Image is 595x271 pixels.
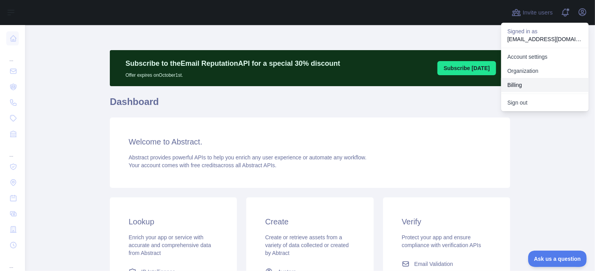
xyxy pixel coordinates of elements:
div: ... [6,254,19,269]
span: Protect your app and ensure compliance with verification APIs [402,234,481,248]
span: free credits [191,162,218,168]
p: Signed in as [507,27,582,35]
h3: Create [265,216,355,227]
a: Account settings [501,50,589,64]
div: ... [6,143,19,158]
a: Organization [501,64,589,78]
span: Abstract provides powerful APIs to help you enrich any user experience or automate any workflow. [129,154,367,161]
span: Invite users [523,8,553,17]
p: Offer expires on October 1st. [125,69,340,78]
p: [EMAIL_ADDRESS][DOMAIN_NAME] [507,35,582,43]
span: Email Validation [414,260,453,268]
div: ... [6,47,19,63]
span: Your account comes with across all Abstract APIs. [129,162,276,168]
button: Sign out [501,96,589,110]
button: Subscribe [DATE] [437,61,496,75]
h1: Dashboard [110,96,510,114]
a: Email Validation [399,257,495,271]
iframe: Toggle Customer Support [528,251,587,267]
p: Subscribe to the Email Reputation API for a special 30 % discount [125,58,340,69]
button: Billing [501,78,589,92]
h3: Verify [402,216,491,227]
span: Create or retrieve assets from a variety of data collected or created by Abtract [265,234,349,256]
button: Invite users [510,6,554,19]
span: Enrich your app or service with accurate and comprehensive data from Abstract [129,234,211,256]
h3: Lookup [129,216,218,227]
h3: Welcome to Abstract. [129,136,491,147]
